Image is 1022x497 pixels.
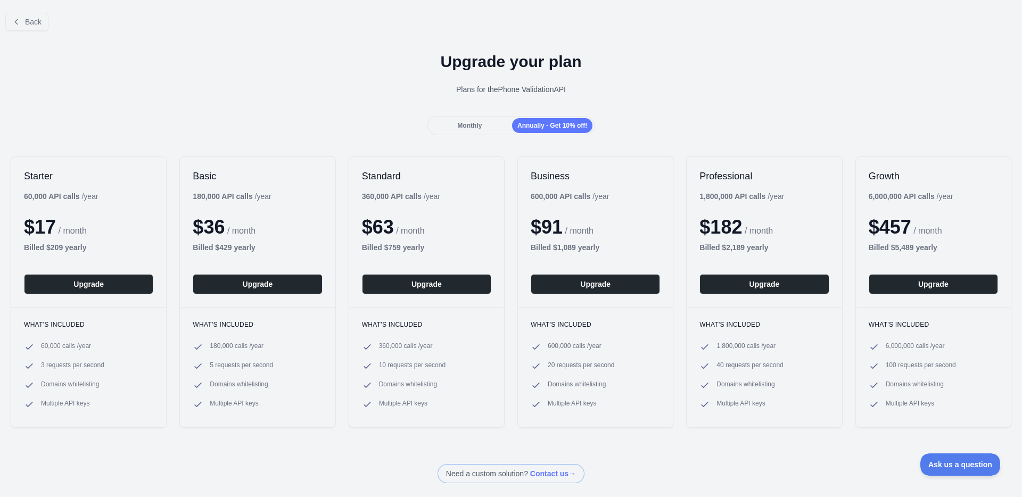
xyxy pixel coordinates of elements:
[362,170,491,183] h2: Standard
[362,192,422,201] b: 360,000 API calls
[531,170,660,183] h2: Business
[362,191,440,202] div: / year
[699,192,765,201] b: 1,800,000 API calls
[531,216,563,238] span: $ 91
[920,453,1001,476] iframe: Toggle Customer Support
[699,216,742,238] span: $ 182
[699,191,784,202] div: / year
[531,192,590,201] b: 600,000 API calls
[699,170,829,183] h2: Professional
[531,191,609,202] div: / year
